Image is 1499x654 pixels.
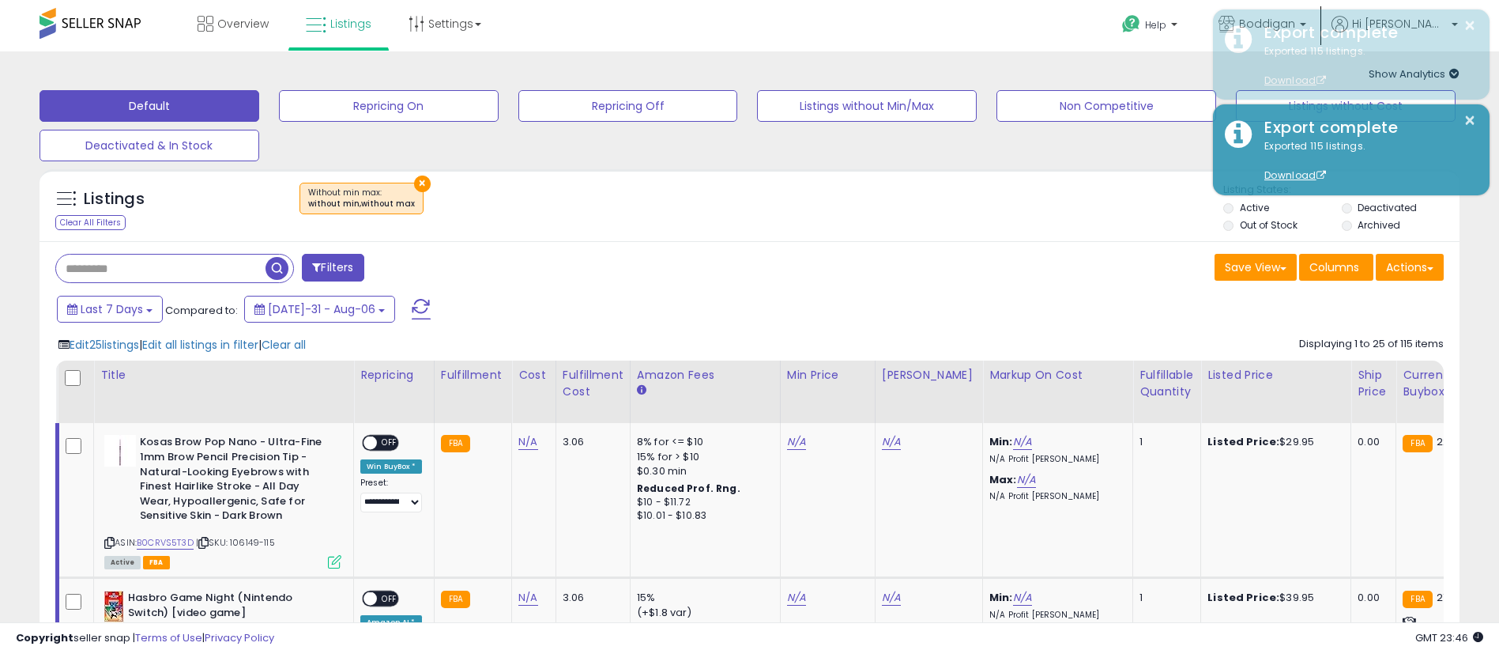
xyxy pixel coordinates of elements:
[55,215,126,230] div: Clear All Filters
[1252,44,1478,89] div: Exported 115 listings.
[1109,2,1193,51] a: Help
[70,337,139,353] span: Edit 25 listings
[1207,434,1279,449] b: Listed Price:
[262,337,306,353] span: Clear all
[1437,434,1449,449] span: 22
[1358,367,1389,400] div: Ship Price
[308,198,415,210] div: without min,without max
[1252,21,1478,44] div: Export complete
[1358,218,1400,232] label: Archived
[165,303,238,318] span: Compared to:
[137,536,194,550] a: B0CRVS5T3D
[1358,201,1417,214] label: Deactivated
[308,187,415,210] span: Without min max :
[1299,337,1444,352] div: Displaying 1 to 25 of 115 items
[217,16,269,32] span: Overview
[637,435,768,449] div: 8% for <= $10
[360,459,422,474] div: Win BuyBox *
[1207,367,1344,384] div: Listed Price
[40,130,259,161] button: Deactivated & In Stock
[989,367,1126,384] div: Markup on Cost
[1264,74,1326,87] a: Download
[104,591,124,622] img: 51QwFp2Cj4L._SL40_.jpg
[1463,16,1476,36] button: ×
[142,337,258,353] span: Edit all listings in filter
[1207,435,1339,449] div: $29.95
[1358,591,1384,605] div: 0.00
[377,592,402,606] span: OFF
[441,367,505,384] div: Fulfillment
[989,434,1013,449] b: Min:
[882,590,901,606] a: N/A
[1240,218,1298,232] label: Out of Stock
[302,254,363,282] button: Filters
[989,472,1017,487] b: Max:
[140,435,332,527] b: Kosas Brow Pop Nano - Ultra-Fine 1mm Brow Pencil Precision Tip - Natural-Looking Eyebrows with Fi...
[1463,111,1476,130] button: ×
[518,367,549,384] div: Cost
[757,90,977,122] button: Listings without Min/Max
[16,630,73,645] strong: Copyright
[268,301,375,317] span: [DATE]-31 - Aug-06
[637,367,774,384] div: Amazon Fees
[1437,590,1464,605] span: 27.23
[787,367,868,384] div: Min Price
[882,367,976,384] div: [PERSON_NAME]
[441,435,470,452] small: FBA
[205,630,274,645] a: Privacy Policy
[563,435,618,449] div: 3.06
[57,296,163,323] button: Last 7 Days
[882,434,901,450] a: N/A
[1252,116,1478,139] div: Export complete
[16,631,274,646] div: seller snap | |
[1121,14,1141,34] i: Get Help
[637,482,740,495] b: Reduced Prof. Rng.
[104,435,341,567] div: ASIN:
[563,367,623,400] div: Fulfillment Cost
[1139,367,1194,400] div: Fulfillable Quantity
[1139,435,1188,449] div: 1
[637,606,768,620] div: (+$1.8 var)
[1013,590,1032,606] a: N/A
[377,437,402,450] span: OFF
[1207,591,1339,605] div: $39.95
[244,296,395,323] button: [DATE]-31 - Aug-06
[637,384,646,398] small: Amazon Fees.
[279,90,499,122] button: Repricing On
[1252,139,1478,183] div: Exported 115 listings.
[81,301,143,317] span: Last 7 Days
[1207,590,1279,605] b: Listed Price:
[1264,168,1326,182] a: Download
[518,434,537,450] a: N/A
[518,90,738,122] button: Repricing Off
[40,90,259,122] button: Default
[996,90,1216,122] button: Non Competitive
[414,176,431,192] button: ×
[1403,435,1432,452] small: FBA
[1415,630,1483,645] span: 2025-08-14 23:46 GMT
[1013,434,1032,450] a: N/A
[563,591,618,605] div: 3.06
[1017,472,1036,488] a: N/A
[196,536,275,549] span: | SKU: 106149-115
[518,590,537,606] a: N/A
[787,434,806,450] a: N/A
[441,591,470,608] small: FBA
[135,630,202,645] a: Terms of Use
[989,454,1120,465] p: N/A Profit [PERSON_NAME]
[637,509,768,523] div: $10.01 - $10.83
[1358,435,1384,449] div: 0.00
[1376,254,1444,281] button: Actions
[637,591,768,605] div: 15%
[989,491,1120,502] p: N/A Profit [PERSON_NAME]
[104,556,141,569] span: All listings currently available for purchase on Amazon
[1403,591,1432,608] small: FBA
[58,337,306,353] div: | |
[983,361,1133,423] th: The percentage added to the cost of goods (COGS) that forms the calculator for Min & Max prices.
[989,590,1013,605] b: Min:
[1309,259,1359,275] span: Columns
[100,367,347,384] div: Title
[637,496,768,509] div: $10 - $11.72
[143,556,170,569] span: FBA
[128,591,320,624] b: Hasbro Game Night (Nintendo Switch) [video game]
